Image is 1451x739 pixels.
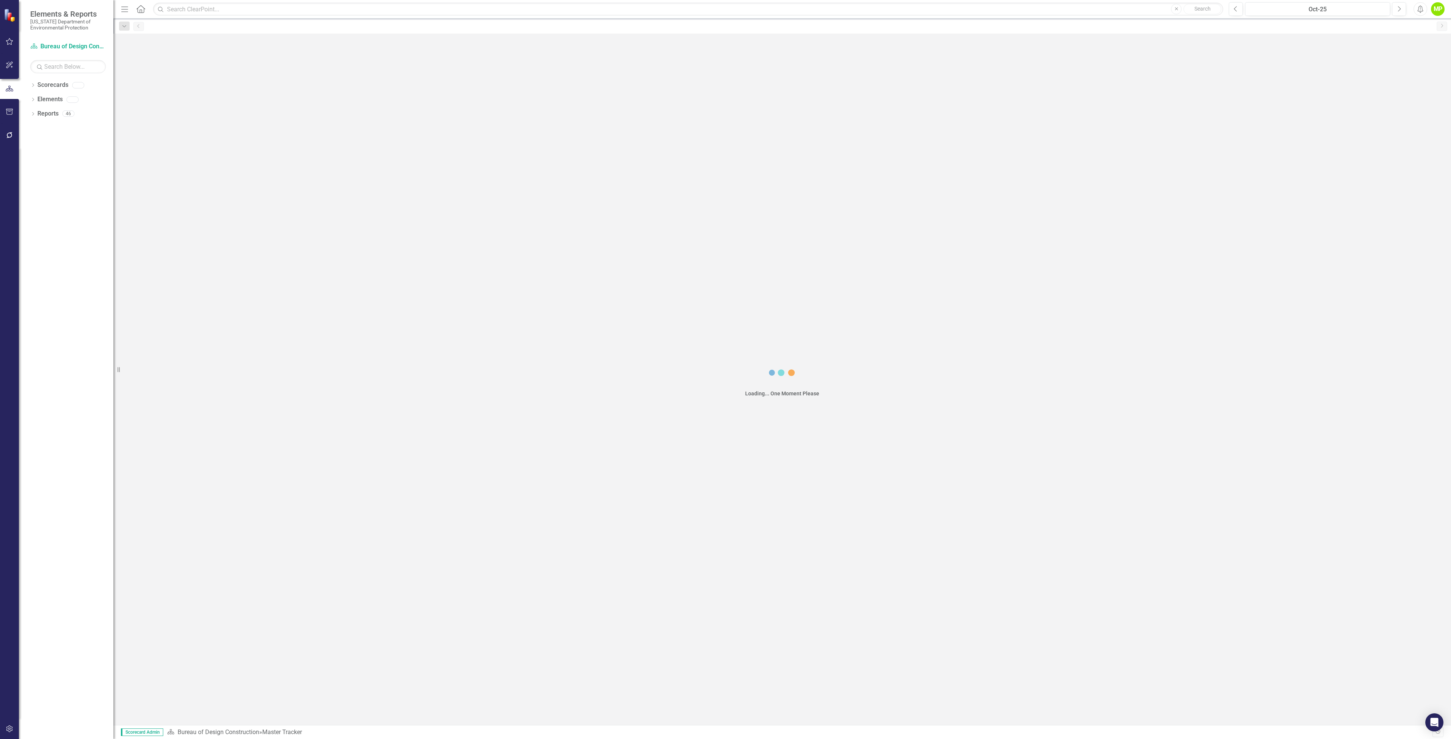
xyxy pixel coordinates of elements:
[30,42,106,51] a: Bureau of Design Construction
[37,110,59,118] a: Reports
[1431,2,1445,16] button: MP
[30,9,106,19] span: Elements & Reports
[1248,5,1388,14] div: Oct-25
[30,60,106,73] input: Search Below...
[4,8,17,22] img: ClearPoint Strategy
[62,111,74,117] div: 46
[745,390,819,397] div: Loading... One Moment Please
[1183,4,1221,14] button: Search
[37,95,63,104] a: Elements
[262,728,302,736] div: Master Tracker
[1245,2,1390,16] button: Oct-25
[37,81,68,89] a: Scorecards
[167,728,1432,737] div: »
[153,3,1223,16] input: Search ClearPoint...
[30,19,106,31] small: [US_STATE] Department of Environmental Protection
[1194,6,1211,12] span: Search
[121,728,163,736] span: Scorecard Admin
[1425,713,1443,731] div: Open Intercom Messenger
[178,728,259,736] a: Bureau of Design Construction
